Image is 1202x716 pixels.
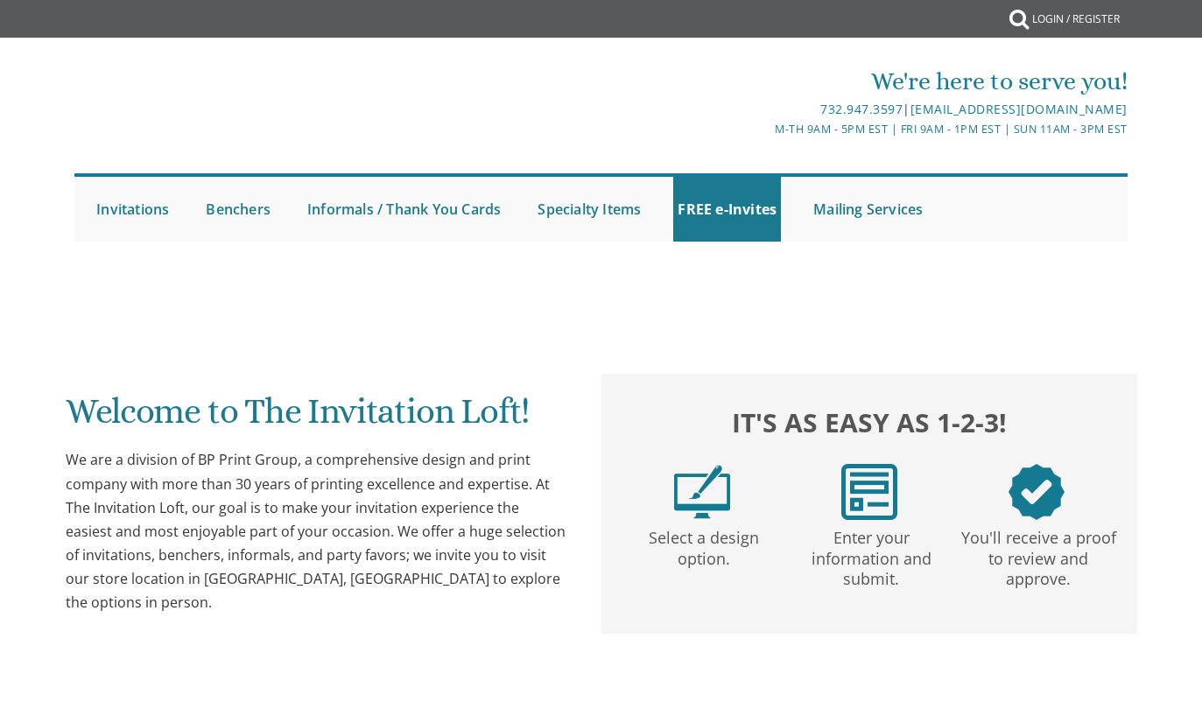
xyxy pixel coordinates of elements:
a: Informals / Thank You Cards [303,177,505,242]
img: step1.png [674,464,730,520]
a: FREE e-Invites [673,177,781,242]
p: Enter your information and submit. [791,520,952,590]
a: Specialty Items [533,177,645,242]
a: 732.947.3597 [820,101,903,117]
h1: Welcome to The Invitation Loft! [66,392,567,444]
div: M-Th 9am - 5pm EST | Fri 9am - 1pm EST | Sun 11am - 3pm EST [426,120,1128,138]
div: We're here to serve you! [426,64,1128,99]
a: Invitations [92,177,173,242]
a: Mailing Services [809,177,927,242]
div: We are a division of BP Print Group, a comprehensive design and print company with more than 30 y... [66,448,567,614]
a: [EMAIL_ADDRESS][DOMAIN_NAME] [910,101,1128,117]
img: step3.png [1009,464,1065,520]
h2: It's as easy as 1-2-3! [618,404,1120,442]
a: Benchers [201,177,275,242]
p: Select a design option. [624,520,784,569]
div: | [426,99,1128,120]
img: step2.png [841,464,897,520]
p: You'll receive a proof to review and approve. [959,520,1119,590]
